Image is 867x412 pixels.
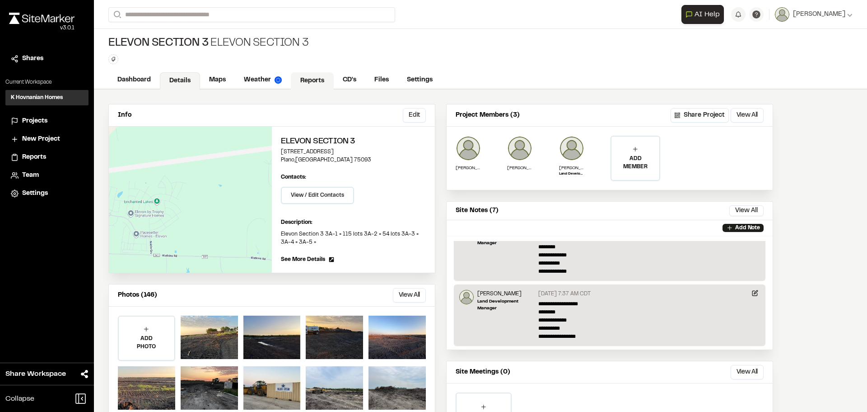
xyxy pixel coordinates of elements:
[108,36,209,51] span: Elevon Section 3
[200,71,235,89] a: Maps
[671,108,729,123] button: Share Project
[477,298,535,312] p: Land Development Manager
[507,136,532,161] img: Miguel Angel Soto Montes
[9,13,75,24] img: rebrand.png
[456,165,481,171] p: [PERSON_NAME]
[735,224,760,232] p: Add Note
[459,290,474,304] img: Will Lamb
[559,136,584,161] img: Will Lamb
[11,54,83,64] a: Shares
[11,152,83,162] a: Reports
[365,71,398,89] a: Files
[793,9,845,19] span: [PERSON_NAME]
[5,393,34,404] span: Collapse
[456,110,520,120] p: Project Members (3)
[456,206,499,216] p: Site Notes (7)
[611,155,659,171] p: ADD MEMBER
[729,205,764,216] button: View All
[731,108,764,123] button: View All
[119,335,174,351] p: ADD PHOTO
[281,148,426,156] p: [STREET_ADDRESS]
[11,189,83,199] a: Settings
[398,71,442,89] a: Settings
[22,134,60,144] span: New Project
[5,369,66,379] span: Share Workspace
[108,36,308,51] div: Elevon Section 3
[22,116,47,126] span: Projects
[281,187,354,204] button: View / Edit Contacts
[11,170,83,180] a: Team
[5,78,89,86] p: Current Workspace
[775,7,789,22] img: User
[281,256,325,264] span: See More Details
[695,9,720,20] span: AI Help
[275,76,282,84] img: precipai.png
[559,165,584,171] p: [PERSON_NAME]
[731,365,764,379] button: View All
[538,290,591,298] p: [DATE] 7:37 AM CDT
[11,94,63,102] h3: K Hovnanian Homes
[22,170,39,180] span: Team
[559,171,584,177] p: Land Development Manager
[108,71,160,89] a: Dashboard
[108,54,118,64] button: Edit Tags
[118,110,131,120] p: Info
[281,136,426,148] h2: Elevon Section 3
[22,152,46,162] span: Reports
[11,134,83,144] a: New Project
[281,230,426,246] p: Elevon Section 3 3A-1 = 115 lots 3A-2 = 54 lots 3A-3 = 3A-4 = 3A-5 =
[281,173,306,181] p: Contacts:
[291,72,334,90] a: Reports
[456,136,481,161] img: fernando ceballos
[235,71,291,89] a: Weather
[681,5,727,24] div: Open AI Assistant
[108,7,125,22] button: Search
[477,290,535,298] p: [PERSON_NAME]
[9,24,75,32] div: Oh geez...please don't...
[281,156,426,164] p: Plano , [GEOGRAPHIC_DATA] 75093
[160,72,200,90] a: Details
[11,116,83,126] a: Projects
[281,218,426,227] p: Description:
[775,7,853,22] button: [PERSON_NAME]
[22,54,43,64] span: Shares
[334,71,365,89] a: CD's
[681,5,724,24] button: Open AI Assistant
[456,367,510,377] p: Site Meetings (0)
[507,165,532,171] p: [PERSON_NAME] [PERSON_NAME] [PERSON_NAME]
[118,290,157,300] p: Photos (146)
[22,189,48,199] span: Settings
[403,108,426,123] button: Edit
[393,288,426,303] button: View All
